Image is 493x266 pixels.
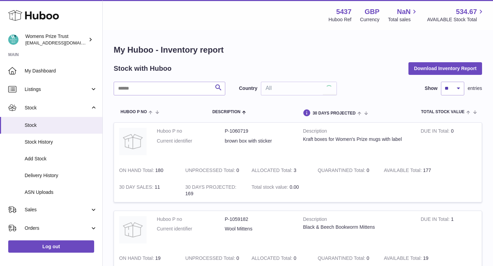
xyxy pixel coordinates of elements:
[225,128,293,134] dd: P-1060719
[185,168,236,175] strong: UNPROCESSED Total
[421,128,451,135] strong: DUE IN Total
[25,225,90,231] span: Orders
[8,35,18,45] img: info@womensprizeforfiction.co.uk
[367,168,369,173] span: 0
[185,184,236,191] strong: 30 DAYS PROJECTED
[290,184,299,190] span: 0.00
[360,16,380,23] div: Currency
[303,224,410,230] div: Black & Beech Bookworm Mittens
[180,162,246,179] td: 0
[416,211,482,250] td: 1
[367,255,369,261] span: 0
[157,226,225,232] dt: Current identifier
[225,138,293,144] dd: brown box with sticker
[246,162,313,179] td: 3
[25,105,90,111] span: Stock
[303,216,410,224] strong: Description
[468,85,482,92] span: entries
[225,216,293,223] dd: P-1059182
[388,7,418,23] a: NaN Total sales
[252,255,294,263] strong: ALLOCATED Total
[114,64,172,73] h2: Stock with Huboo
[157,216,225,223] dt: Huboo P no
[427,7,485,23] a: 534.67 AVAILABLE Stock Total
[119,255,155,263] strong: ON HAND Total
[456,7,477,16] span: 534.67
[313,111,356,116] span: 30 DAYS PROJECTED
[25,86,90,93] span: Listings
[303,136,410,143] div: Kraft boxes for Women's Prize mugs with label
[25,172,97,179] span: Delivery History
[180,179,246,202] td: 169
[408,62,482,75] button: Download Inventory Report
[379,162,445,179] td: 177
[365,7,379,16] strong: GBP
[336,7,352,16] strong: 5437
[8,240,94,253] a: Log out
[252,168,294,175] strong: ALLOCATED Total
[157,138,225,144] dt: Current identifier
[388,16,418,23] span: Total sales
[114,44,482,55] h1: My Huboo - Inventory report
[157,128,225,134] dt: Huboo P no
[252,184,290,191] strong: Total stock value
[416,123,482,162] td: 0
[114,162,180,179] td: 180
[119,184,155,191] strong: 30 DAY SALES
[425,85,438,92] label: Show
[25,122,97,129] span: Stock
[25,139,97,145] span: Stock History
[25,156,97,162] span: Add Stock
[25,68,97,74] span: My Dashboard
[212,110,240,114] span: Description
[225,226,293,232] dd: Wool Mittens
[421,110,465,114] span: Total stock value
[329,16,352,23] div: Huboo Ref
[25,40,101,45] span: [EMAIL_ADDRESS][DOMAIN_NAME]
[119,216,147,243] img: product image
[121,110,147,114] span: Huboo P no
[239,85,257,92] label: Country
[384,168,423,175] strong: AVAILABLE Total
[25,189,97,196] span: ASN Uploads
[25,33,87,46] div: Womens Prize Trust
[318,255,367,263] strong: QUARANTINED Total
[421,216,451,224] strong: DUE IN Total
[114,179,180,202] td: 11
[185,255,236,263] strong: UNPROCESSED Total
[25,207,90,213] span: Sales
[397,7,410,16] span: NaN
[119,168,155,175] strong: ON HAND Total
[119,128,147,155] img: product image
[303,128,410,136] strong: Description
[318,168,367,175] strong: QUARANTINED Total
[427,16,485,23] span: AVAILABLE Stock Total
[384,255,423,263] strong: AVAILABLE Total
